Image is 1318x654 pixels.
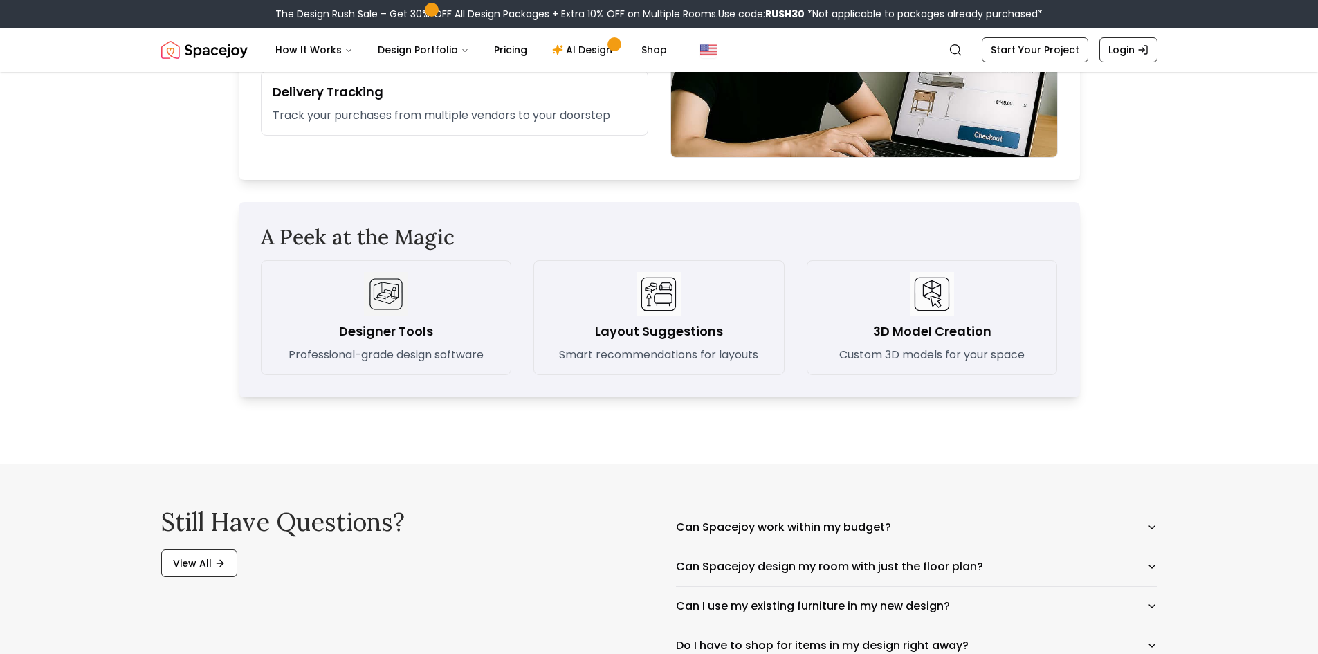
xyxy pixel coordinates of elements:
[805,7,1043,21] span: *Not applicable to packages already purchased*
[161,28,1157,72] nav: Global
[367,36,480,64] button: Design Portfolio
[264,36,678,64] nav: Main
[273,82,637,102] h3: Delivery Tracking
[718,7,805,21] span: Use code:
[873,322,991,341] h3: 3D Model Creation
[637,272,681,316] img: Layout Suggestions icon
[559,347,758,363] p: Smart recommendations for layouts
[765,7,805,21] b: RUSH30
[595,322,723,341] h3: Layout Suggestions
[161,36,248,64] img: Spacejoy Logo
[839,347,1025,363] p: Custom 3D models for your space
[630,36,678,64] a: Shop
[982,37,1088,62] a: Start Your Project
[676,508,1157,547] button: Can Spacejoy work within my budget?
[161,508,643,536] h2: Still have questions?
[541,36,628,64] a: AI Design
[676,587,1157,626] button: Can I use my existing furniture in my new design?
[275,7,1043,21] div: The Design Rush Sale – Get 30% OFF All Design Packages + Extra 10% OFF on Multiple Rooms.
[264,36,364,64] button: How It Works
[161,549,237,577] a: View All
[676,547,1157,586] button: Can Spacejoy design my room with just the floor plan?
[1099,37,1157,62] a: Login
[910,272,954,316] img: 3D Model Creation icon
[273,107,637,124] p: Track your purchases from multiple vendors to your doorstep
[261,224,1058,249] h2: A Peek at the Magic
[161,36,248,64] a: Spacejoy
[364,272,408,316] img: Designer Tools icon
[289,347,484,363] p: Professional-grade design software
[700,42,717,58] img: United States
[483,36,538,64] a: Pricing
[339,322,433,341] h3: Designer Tools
